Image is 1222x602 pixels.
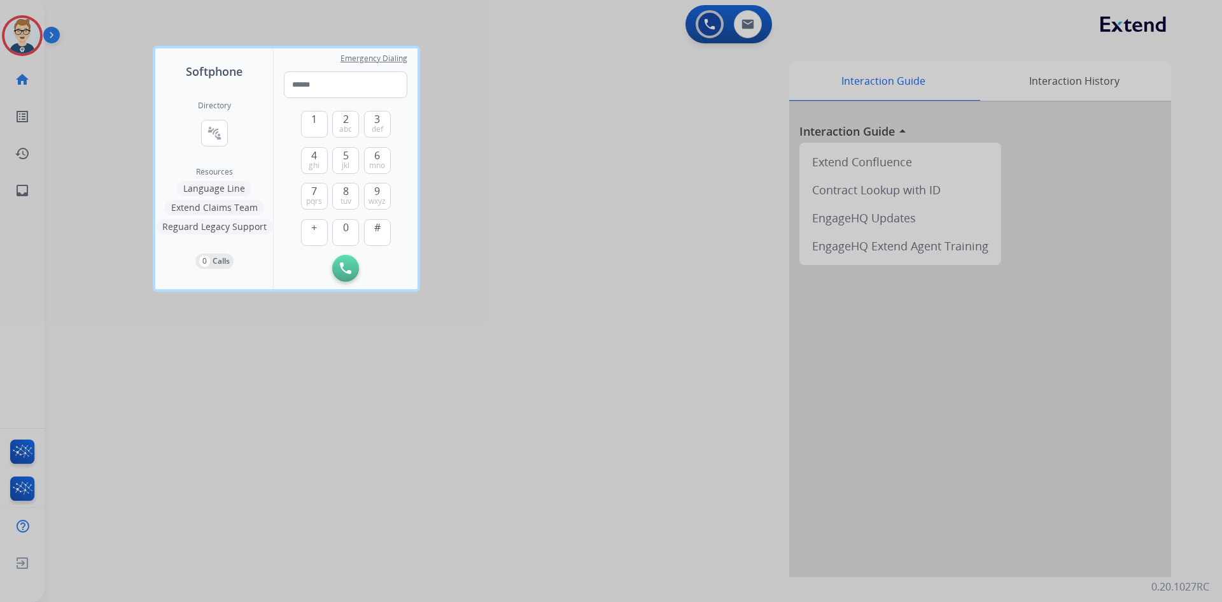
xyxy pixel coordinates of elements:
button: 4ghi [301,147,328,174]
span: ghi [309,161,320,171]
span: 5 [343,148,349,163]
p: 0 [199,255,210,267]
button: 0 [332,219,359,246]
span: 1 [311,111,317,127]
mat-icon: connect_without_contact [207,125,222,141]
span: 3 [374,111,380,127]
button: # [364,219,391,246]
button: 1 [301,111,328,138]
button: 5jkl [332,147,359,174]
span: Softphone [186,62,242,80]
button: 9wxyz [364,183,391,210]
button: Language Line [177,181,251,196]
span: 0 [343,220,349,235]
span: def [372,124,383,134]
span: 6 [374,148,380,163]
span: 4 [311,148,317,163]
span: 2 [343,111,349,127]
button: + [301,219,328,246]
span: 7 [311,183,317,199]
button: Reguard Legacy Support [156,219,273,234]
button: 8tuv [332,183,359,210]
span: tuv [341,196,351,206]
button: 6mno [364,147,391,174]
button: 3def [364,111,391,138]
span: abc [339,124,352,134]
button: 7pqrs [301,183,328,210]
button: 2abc [332,111,359,138]
span: 8 [343,183,349,199]
img: call-button [340,262,351,274]
h2: Directory [198,101,231,111]
button: Extend Claims Team [165,200,264,215]
span: mno [369,161,385,171]
span: Emergency Dialing [341,54,407,64]
span: pqrs [306,196,322,206]
span: Resources [196,167,233,177]
span: wxyz [369,196,386,206]
span: + [311,220,317,235]
span: jkl [342,161,349,171]
span: # [374,220,381,235]
span: 9 [374,183,380,199]
button: 0Calls [195,254,234,269]
p: 0.20.1027RC [1151,579,1209,594]
p: Calls [213,255,230,267]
